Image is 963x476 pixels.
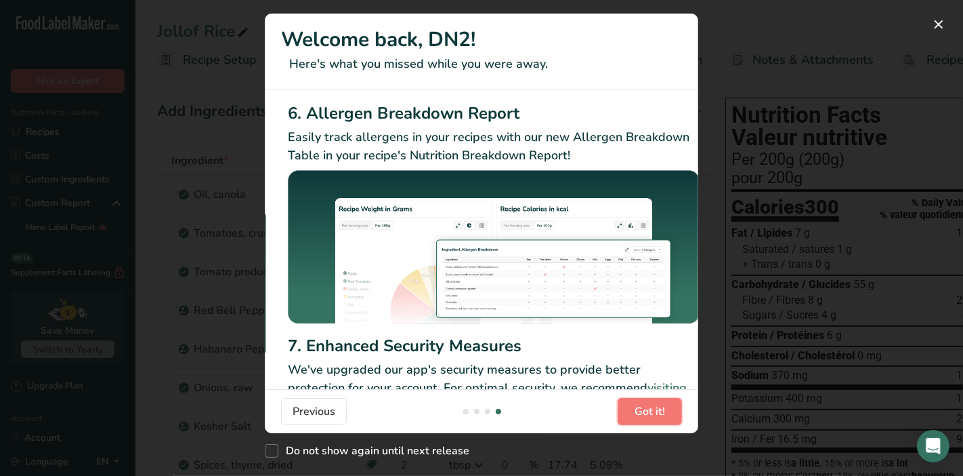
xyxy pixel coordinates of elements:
[281,55,682,73] p: Here's what you missed while you were away.
[281,398,347,425] button: Previous
[281,24,682,55] h1: Welcome back, DN2!
[288,334,700,358] h2: 7. Enhanced Security Measures
[278,444,469,458] span: Do not show again until next release
[635,403,665,420] span: Got it!
[288,128,700,165] p: Easily track allergens in your recipes with our new Allergen Breakdown Table in your recipe's Nut...
[293,403,335,420] span: Previous
[288,101,700,125] h2: 6. Allergen Breakdown Report
[288,361,700,434] p: We've upgraded our app's security measures to provide better protection for your account. For opt...
[618,398,682,425] button: Got it!
[917,430,949,462] div: Open Intercom Messenger
[288,170,700,329] img: Allergen Breakdown Report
